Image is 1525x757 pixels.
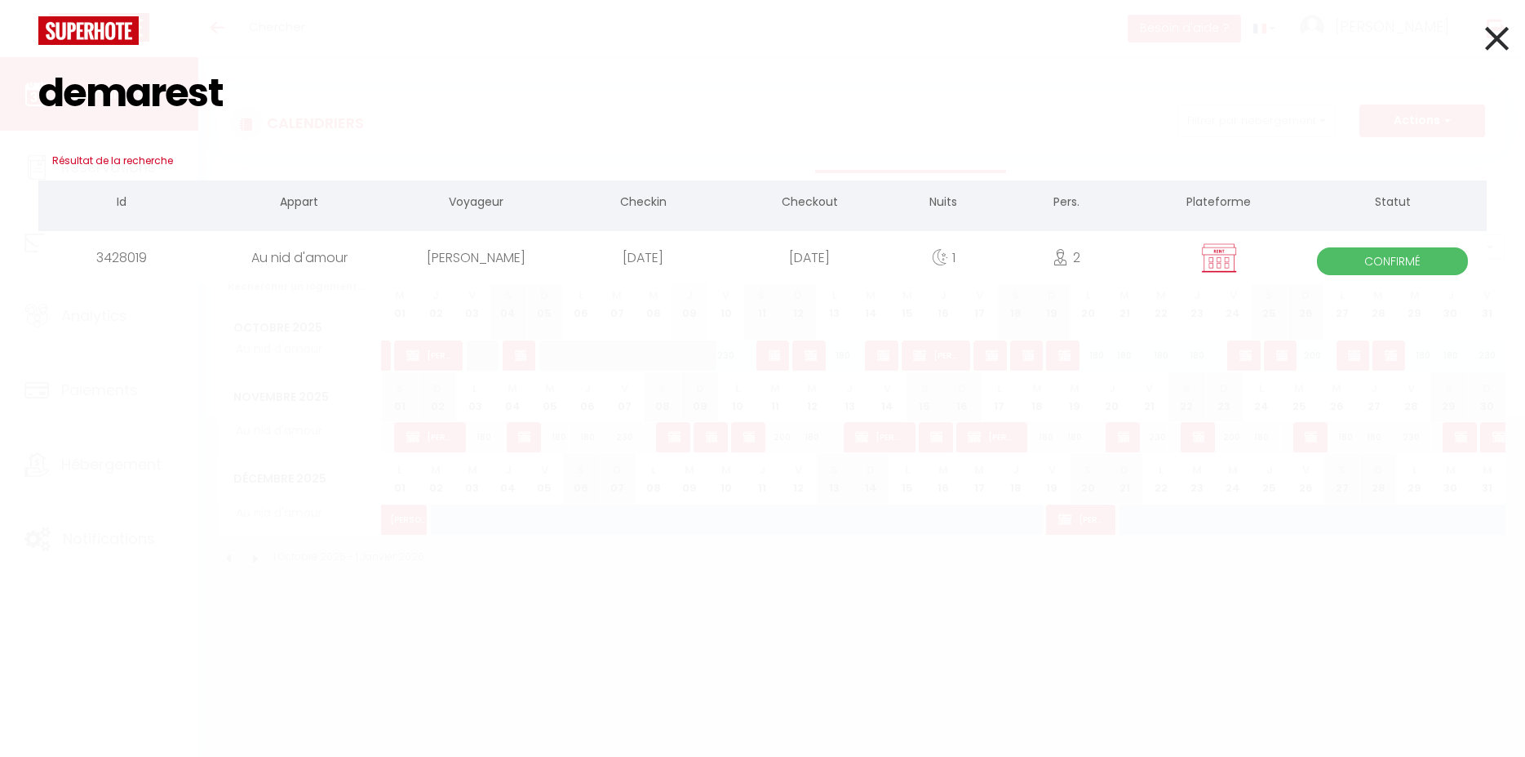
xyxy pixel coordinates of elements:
[560,180,726,227] th: Checkin
[995,180,1140,227] th: Pers.
[1199,243,1239,274] img: rent.png
[893,231,994,284] div: 1
[205,231,393,284] div: Au nid d'amour
[726,231,893,284] div: [DATE]
[38,16,139,45] img: logo
[560,231,726,284] div: [DATE]
[1298,180,1487,227] th: Statut
[38,45,1487,141] input: Tapez pour rechercher...
[1317,247,1468,275] span: Confirmé
[38,231,205,284] div: 3428019
[1139,180,1298,227] th: Plateforme
[995,231,1140,284] div: 2
[726,180,893,227] th: Checkout
[393,231,560,284] div: [PERSON_NAME]
[893,180,994,227] th: Nuits
[205,180,393,227] th: Appart
[38,180,205,227] th: Id
[393,180,560,227] th: Voyageur
[38,141,1487,180] h3: Résultat de la recherche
